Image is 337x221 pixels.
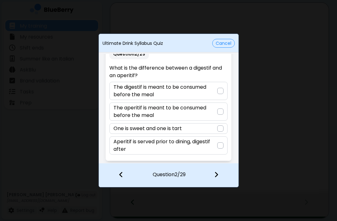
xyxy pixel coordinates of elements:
[113,125,182,132] p: One is sweet and one is tart
[103,40,163,46] p: Ultimate Drink Syllabus Quiz
[113,138,217,153] p: Aperitif is served prior to dining, digestif after
[214,171,219,178] img: file icon
[153,163,186,178] p: Question 2 / 29
[119,171,123,178] img: file icon
[212,39,235,48] button: Cancel
[109,49,149,59] p: Question 2 / 29
[113,83,217,98] p: The digestif is meant to be consumed before the meal
[109,64,228,79] p: What is the difference between a digestif and an aperitif?
[113,104,217,119] p: The aperitif is meant to be consumed before the meal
